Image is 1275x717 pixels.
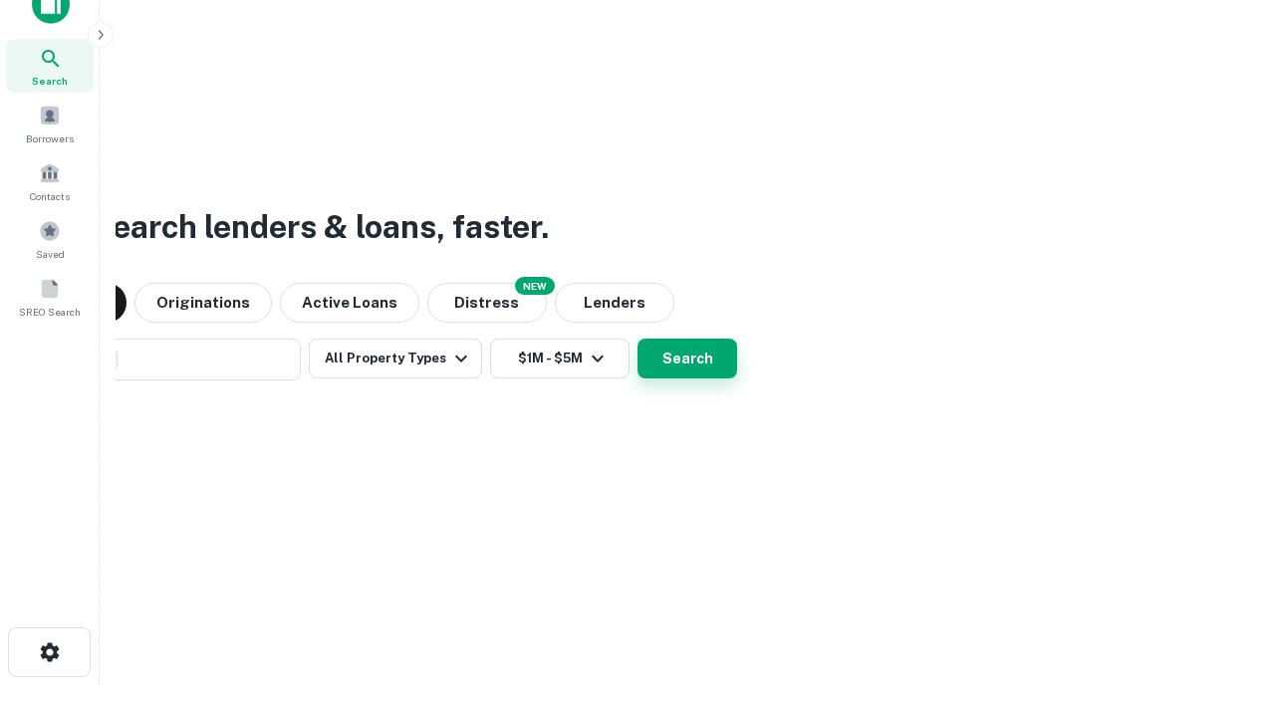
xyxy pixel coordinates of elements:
span: Contacts [30,188,70,204]
span: Saved [36,246,65,262]
button: $1M - $5M [490,339,630,378]
a: SREO Search [6,270,94,324]
a: Saved [6,212,94,266]
button: Active Loans [280,283,419,323]
span: Search [32,73,68,89]
iframe: Chat Widget [1175,558,1275,653]
a: Search [6,39,94,93]
button: Search [637,339,737,378]
button: All Property Types [309,339,482,378]
button: Search distressed loans with lien and other non-mortgage details. [427,283,547,323]
span: Borrowers [26,130,74,146]
button: Lenders [555,283,674,323]
a: Borrowers [6,97,94,150]
h3: Search lenders & loans, faster. [91,203,549,251]
a: Contacts [6,154,94,208]
span: SREO Search [19,304,81,320]
div: NEW [515,277,555,295]
button: Originations [134,283,272,323]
